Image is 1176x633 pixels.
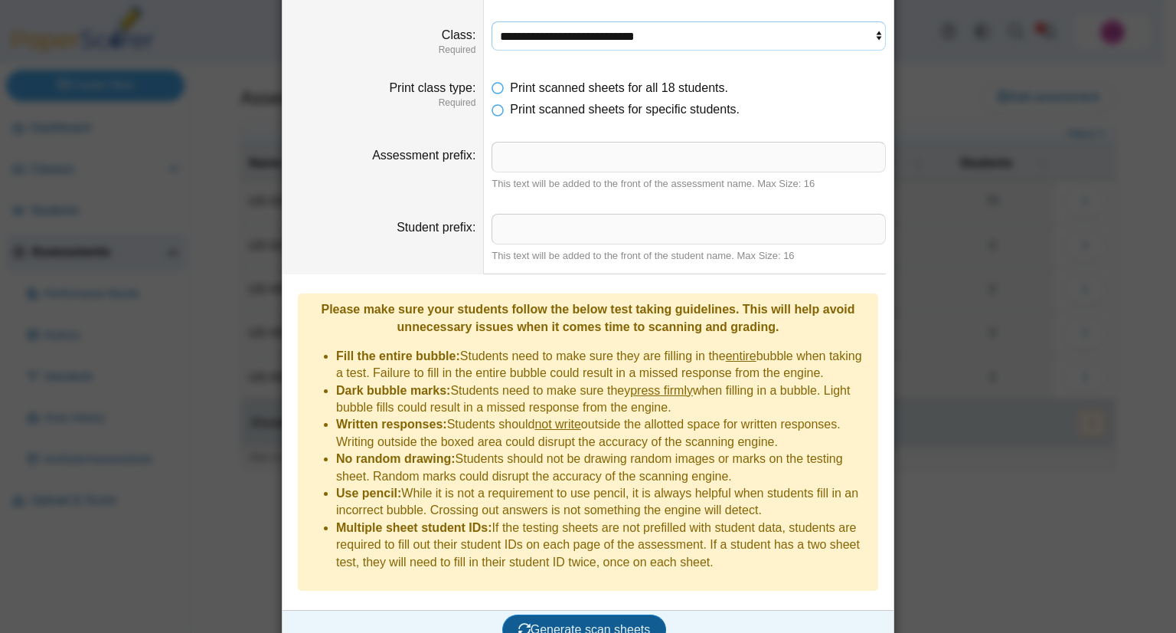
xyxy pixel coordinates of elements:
[336,451,871,485] li: Students should not be drawing random images or marks on the testing sheet. Random marks could di...
[534,418,580,431] u: not write
[336,416,871,451] li: Students should outside the allotted space for written responses. Writing outside the boxed area ...
[336,418,447,431] b: Written responses:
[397,221,475,234] label: Student prefix
[336,349,460,362] b: Fill the entire bubble:
[510,103,740,116] span: Print scanned sheets for specific students.
[372,149,475,162] label: Assessment prefix
[336,348,871,382] li: Students need to make sure they are filling in the bubble when taking a test. Failure to fill in ...
[726,349,756,362] u: entire
[336,485,871,520] li: While it is not a requirement to use pencil, it is always helpful when students fill in an incorr...
[336,384,450,397] b: Dark bubble marks:
[321,303,854,333] b: Please make sure your students follow the below test taking guidelines. This will help avoid unne...
[336,521,492,534] b: Multiple sheet student IDs:
[630,384,693,397] u: press firmly
[389,81,475,94] label: Print class type
[336,452,456,465] b: No random drawing:
[492,177,886,191] div: This text will be added to the front of the assessment name. Max Size: 16
[336,520,871,571] li: If the testing sheets are not prefilled with student data, students are required to fill out thei...
[290,97,475,110] dfn: Required
[442,28,475,41] label: Class
[290,44,475,57] dfn: Required
[336,382,871,417] li: Students need to make sure they when filling in a bubble. Light bubble fills could result in a mi...
[492,249,886,263] div: This text will be added to the front of the student name. Max Size: 16
[336,487,401,500] b: Use pencil:
[510,81,728,94] span: Print scanned sheets for all 18 students.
